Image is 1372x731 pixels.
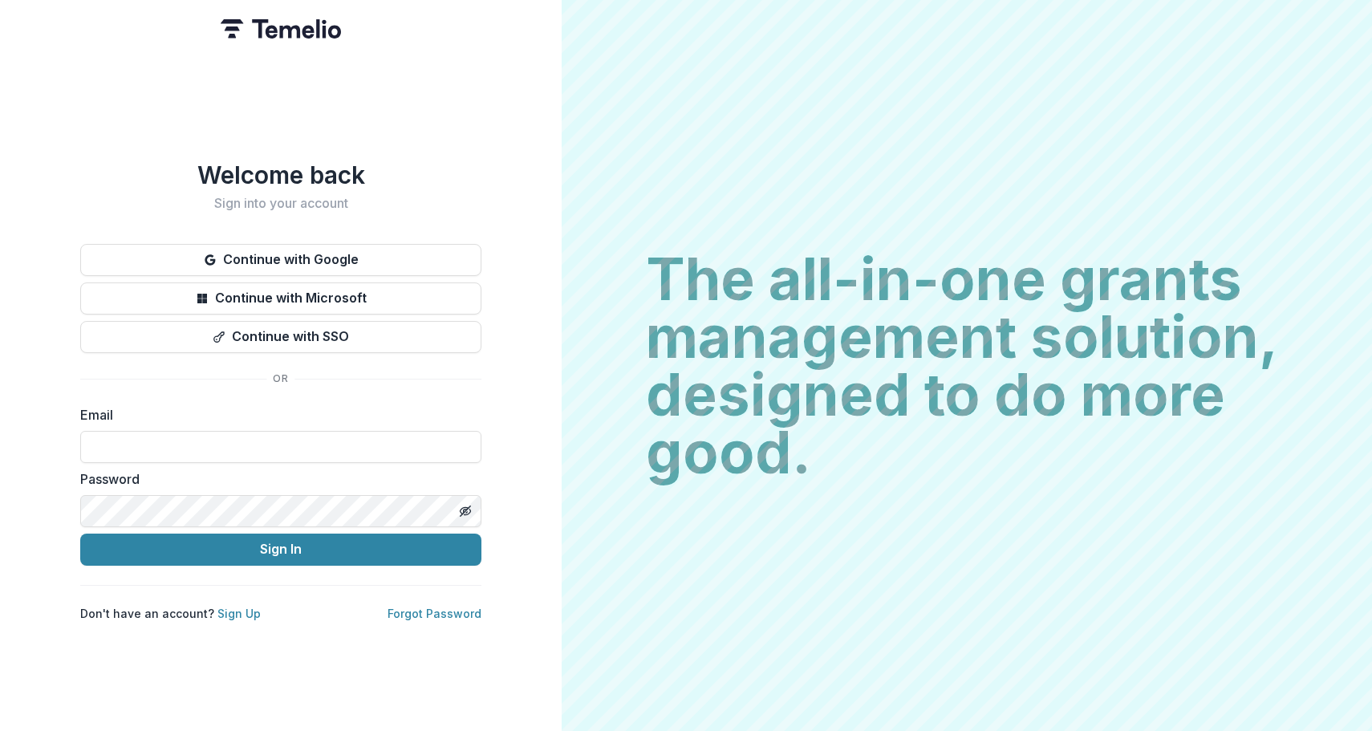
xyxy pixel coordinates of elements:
[453,498,478,524] button: Toggle password visibility
[80,534,481,566] button: Sign In
[80,282,481,315] button: Continue with Microsoft
[80,196,481,211] h2: Sign into your account
[80,321,481,353] button: Continue with SSO
[80,405,472,424] label: Email
[388,607,481,620] a: Forgot Password
[80,244,481,276] button: Continue with Google
[80,469,472,489] label: Password
[80,605,261,622] p: Don't have an account?
[221,19,341,39] img: Temelio
[80,160,481,189] h1: Welcome back
[217,607,261,620] a: Sign Up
